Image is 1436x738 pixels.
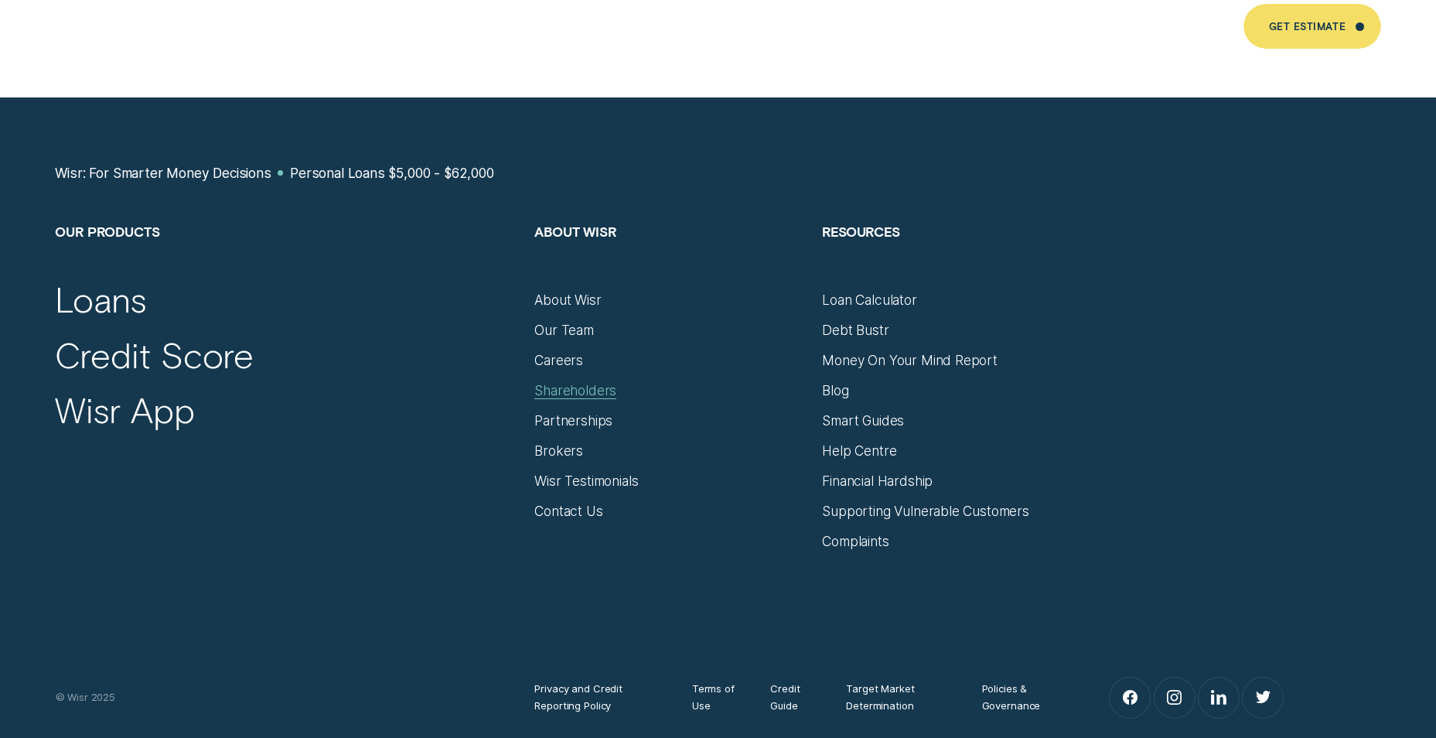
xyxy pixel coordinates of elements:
[55,388,194,431] a: Wisr App
[692,681,741,714] a: Terms of Use
[822,224,1093,292] h2: Resources
[1243,4,1380,49] a: Get Estimate
[55,333,254,376] a: Credit Score
[770,681,816,714] a: Credit Guide
[534,473,638,490] a: Wisr Testimonials
[534,681,661,714] a: Privacy and Credit Reporting Policy
[822,382,848,399] a: Blog
[534,412,612,429] a: Partnerships
[846,681,951,714] a: Target Market Determination
[534,224,805,292] h2: About Wisr
[534,382,616,399] a: Shareholders
[534,322,594,339] a: Our Team
[534,292,601,309] a: About Wisr
[822,503,1029,520] a: Supporting Vulnerable Customers
[822,533,889,550] a: Complaints
[534,352,583,369] a: Careers
[1110,678,1150,718] a: Facebook
[47,689,527,706] div: © Wisr 2025
[822,292,916,309] a: Loan Calculator
[822,322,889,339] a: Debt Bustr
[1155,678,1195,718] a: Instagram
[55,165,271,182] a: Wisr: For Smarter Money Decisions
[534,442,583,460] a: Brokers
[290,165,494,182] a: Personal Loans $5,000 - $62,000
[55,224,517,292] h2: Our Products
[982,681,1063,714] a: Policies & Governance
[1243,678,1283,718] a: Twitter
[822,473,933,490] a: Financial Hardship
[534,503,602,520] a: Contact Us
[55,277,146,320] a: Loans
[822,442,896,460] a: Help Centre
[822,352,998,369] a: Money On Your Mind Report
[822,412,904,429] a: Smart Guides
[1199,678,1239,718] a: LinkedIn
